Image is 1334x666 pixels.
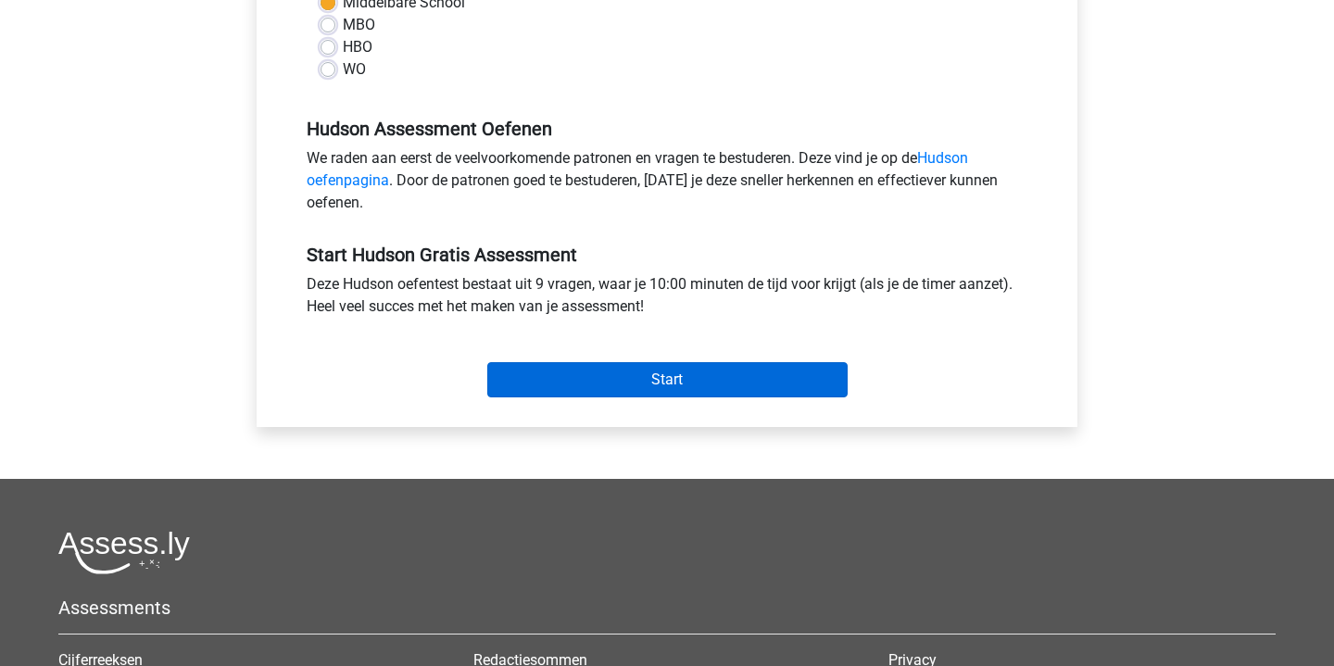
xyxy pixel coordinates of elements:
div: Deze Hudson oefentest bestaat uit 9 vragen, waar je 10:00 minuten de tijd voor krijgt (als je de ... [293,273,1041,325]
label: HBO [343,36,372,58]
h5: Hudson Assessment Oefenen [307,118,1027,140]
div: We raden aan eerst de veelvoorkomende patronen en vragen te bestuderen. Deze vind je op de . Door... [293,147,1041,221]
label: MBO [343,14,375,36]
h5: Assessments [58,597,1276,619]
input: Start [487,362,848,397]
label: WO [343,58,366,81]
h5: Start Hudson Gratis Assessment [307,244,1027,266]
img: Assessly logo [58,531,190,574]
